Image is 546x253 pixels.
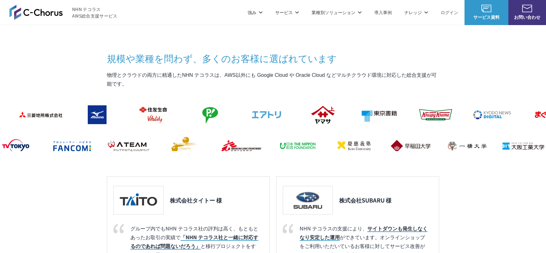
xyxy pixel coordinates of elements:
span: NHN テコラス AWS総合支援サービス [72,6,118,19]
h3: 株式会社SUBARU 様 [339,196,391,204]
p: 強み [248,9,263,16]
img: エアトリ [241,102,291,127]
img: 共同通信デジタル [467,102,517,127]
img: クリスピー・クリーム・ドーナツ [411,102,461,127]
h3: 規模や業種を問わず、 多くのお客様に選ばれています [107,51,439,65]
img: エイチーム [103,134,154,159]
img: お問い合わせ [522,5,532,12]
img: 株式会社SUBARU [286,189,329,211]
p: 業種別ソリューション [312,9,362,16]
p: 物理とクラウドの両方に精通したNHN テコラスは、AWS以外にも Google Cloud や Oracle Cloud などマルチクラウド環境に対応した総合支援が可能です。 [107,71,439,88]
img: 日本財団 [273,133,323,158]
img: 株式会社タイトー [117,189,160,211]
img: ミズノ [72,102,122,127]
a: AWS総合支援サービス C-Chorus NHN テコラスAWS総合支援サービス [9,5,118,20]
img: 三菱地所 [16,102,66,127]
img: 一橋大学 [442,134,492,159]
img: ヤマサ醤油 [298,102,348,127]
em: サイトダウンも発生しなくなり安定した運用 [300,224,428,241]
img: ファンコミュニケーションズ [47,134,97,159]
img: 国境なき医師団 [216,134,266,159]
img: 住友生命保険相互 [129,102,179,127]
span: サービス資料 [465,14,508,20]
p: サービス [275,9,299,16]
a: 導入事例 [374,9,392,16]
img: クリーク・アンド・リバー [160,134,210,159]
img: 早稲田大学 [386,133,436,158]
img: AWS総合支援サービス C-Chorus サービス資料 [481,5,491,12]
img: フジモトHD [185,102,235,127]
p: ナレッジ [404,9,428,16]
img: 慶應義塾 [329,133,379,158]
em: 「NHN テコラス社と一緒に対応するのであれば問題ないだろう」 [130,233,258,250]
img: 東京書籍 [354,102,404,127]
span: お問い合わせ [508,14,546,20]
img: AWS総合支援サービス C-Chorus [9,5,63,20]
h3: 株式会社タイトー 様 [170,196,222,204]
a: ログイン [441,9,458,16]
